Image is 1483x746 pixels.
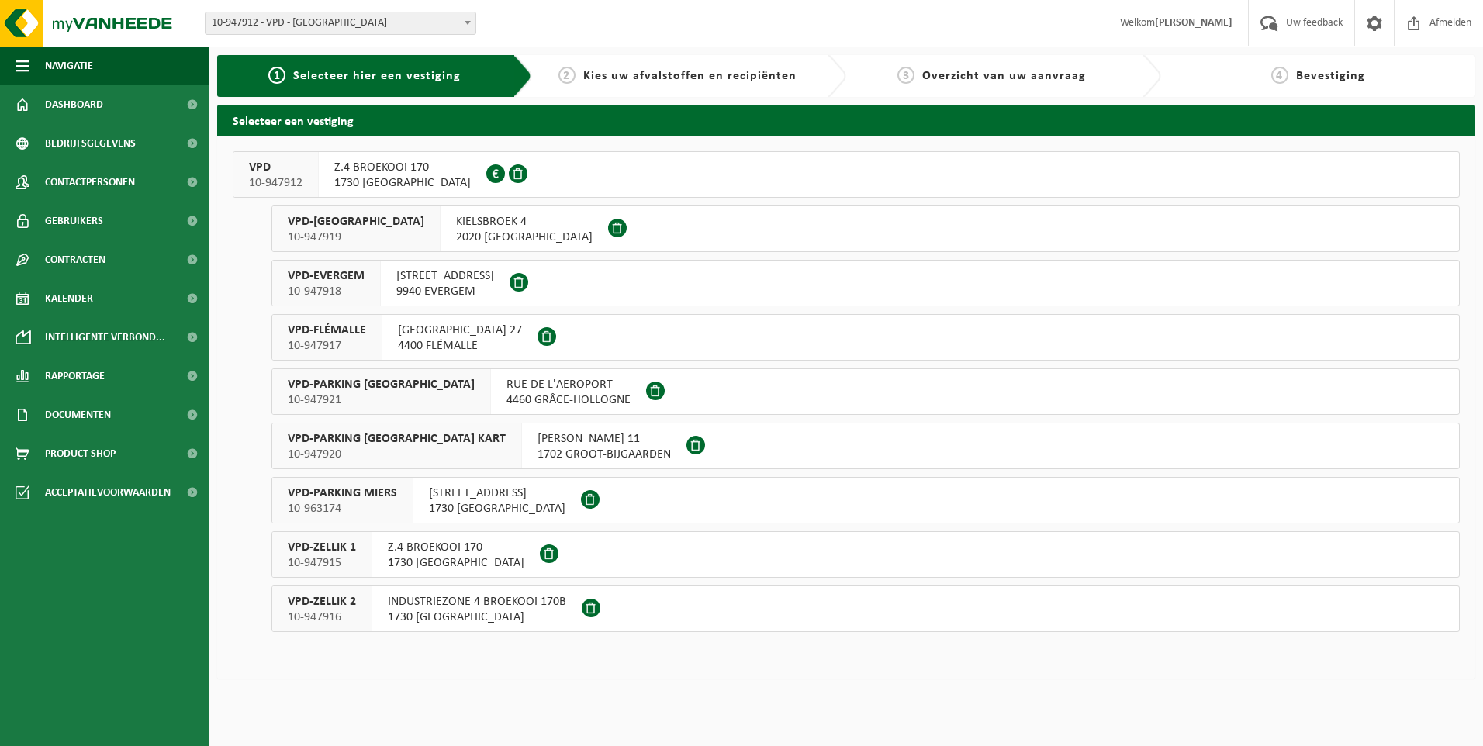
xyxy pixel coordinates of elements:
[288,230,424,245] span: 10-947919
[396,284,494,299] span: 9940 EVERGEM
[45,202,103,240] span: Gebruikers
[217,105,1475,135] h2: Selecteer een vestiging
[45,47,93,85] span: Navigatie
[1155,17,1232,29] strong: [PERSON_NAME]
[388,555,524,571] span: 1730 [GEOGRAPHIC_DATA]
[45,318,165,357] span: Intelligente verbond...
[429,485,565,501] span: [STREET_ADDRESS]
[45,240,105,279] span: Contracten
[897,67,914,84] span: 3
[271,205,1460,252] button: VPD-[GEOGRAPHIC_DATA] 10-947919 KIELSBROEK 42020 [GEOGRAPHIC_DATA]
[288,610,356,625] span: 10-947916
[271,585,1460,632] button: VPD-ZELLIK 2 10-947916 INDUSTRIEZONE 4 BROEKOOI 170B1730 [GEOGRAPHIC_DATA]
[268,67,285,84] span: 1
[288,338,366,354] span: 10-947917
[271,531,1460,578] button: VPD-ZELLIK 1 10-947915 Z.4 BROEKOOI 1701730 [GEOGRAPHIC_DATA]
[334,175,471,191] span: 1730 [GEOGRAPHIC_DATA]
[271,314,1460,361] button: VPD-FLÉMALLE 10-947917 [GEOGRAPHIC_DATA] 274400 FLÉMALLE
[45,434,116,473] span: Product Shop
[429,501,565,516] span: 1730 [GEOGRAPHIC_DATA]
[205,12,476,35] span: 10-947912 - VPD - ASSE
[456,214,593,230] span: KIELSBROEK 4
[271,477,1460,523] button: VPD-PARKING MIERS 10-963174 [STREET_ADDRESS]1730 [GEOGRAPHIC_DATA]
[288,268,365,284] span: VPD-EVERGEM
[334,160,471,175] span: Z.4 BROEKOOI 170
[388,540,524,555] span: Z.4 BROEKOOI 170
[288,431,506,447] span: VPD-PARKING [GEOGRAPHIC_DATA] KART
[398,338,522,354] span: 4400 FLÉMALLE
[233,151,1460,198] button: VPD 10-947912 Z.4 BROEKOOI 1701730 [GEOGRAPHIC_DATA]
[583,70,797,82] span: Kies uw afvalstoffen en recipiënten
[388,610,566,625] span: 1730 [GEOGRAPHIC_DATA]
[538,447,671,462] span: 1702 GROOT-BIJGAARDEN
[45,124,136,163] span: Bedrijfsgegevens
[271,260,1460,306] button: VPD-EVERGEM 10-947918 [STREET_ADDRESS]9940 EVERGEM
[45,163,135,202] span: Contactpersonen
[288,214,424,230] span: VPD-[GEOGRAPHIC_DATA]
[456,230,593,245] span: 2020 [GEOGRAPHIC_DATA]
[249,175,302,191] span: 10-947912
[1296,70,1365,82] span: Bevestiging
[396,268,494,284] span: [STREET_ADDRESS]
[288,284,365,299] span: 10-947918
[288,323,366,338] span: VPD-FLÉMALLE
[558,67,576,84] span: 2
[271,368,1460,415] button: VPD-PARKING [GEOGRAPHIC_DATA] 10-947921 RUE DE L'AEROPORT4460 GRÂCE-HOLLOGNE
[506,377,631,392] span: RUE DE L'AEROPORT
[45,85,103,124] span: Dashboard
[506,392,631,408] span: 4460 GRÂCE-HOLLOGNE
[288,447,506,462] span: 10-947920
[45,473,171,512] span: Acceptatievoorwaarden
[922,70,1086,82] span: Overzicht van uw aanvraag
[288,555,356,571] span: 10-947915
[398,323,522,338] span: [GEOGRAPHIC_DATA] 27
[538,431,671,447] span: [PERSON_NAME] 11
[249,160,302,175] span: VPD
[288,540,356,555] span: VPD-ZELLIK 1
[293,70,461,82] span: Selecteer hier een vestiging
[206,12,475,34] span: 10-947912 - VPD - ASSE
[45,395,111,434] span: Documenten
[288,392,475,408] span: 10-947921
[271,423,1460,469] button: VPD-PARKING [GEOGRAPHIC_DATA] KART 10-947920 [PERSON_NAME] 111702 GROOT-BIJGAARDEN
[288,594,356,610] span: VPD-ZELLIK 2
[45,279,93,318] span: Kalender
[1271,67,1288,84] span: 4
[45,357,105,395] span: Rapportage
[388,594,566,610] span: INDUSTRIEZONE 4 BROEKOOI 170B
[288,501,397,516] span: 10-963174
[288,485,397,501] span: VPD-PARKING MIERS
[288,377,475,392] span: VPD-PARKING [GEOGRAPHIC_DATA]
